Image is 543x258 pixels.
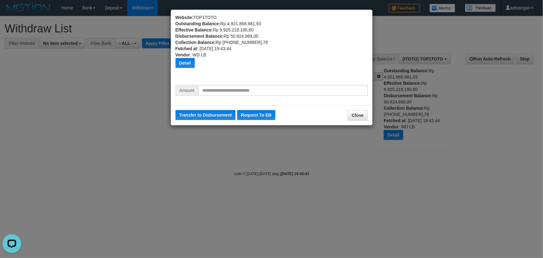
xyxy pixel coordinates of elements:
[176,52,190,57] b: Vendor
[176,34,224,39] b: Disbursement Balance:
[176,15,194,20] b: Website:
[176,14,368,85] div: TOP1TOTO Rp 4.921.868.981,93 Rp 9.925.218.195,60 Rp 50.924.869,00 Rp [PHONE_NUMBER],78 : [DATE] 1...
[237,110,275,120] button: Request To EB
[176,46,197,51] b: Fetched at
[348,110,367,121] button: Close
[176,85,198,96] span: Amount
[176,27,213,32] b: Effective Balance:
[2,2,21,21] button: Open LiveChat chat widget
[176,21,221,26] b: Outstanding Balance:
[176,58,195,68] button: Detail
[176,40,216,45] b: Collection Balance:
[176,110,236,120] button: Transfer to Disbursement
